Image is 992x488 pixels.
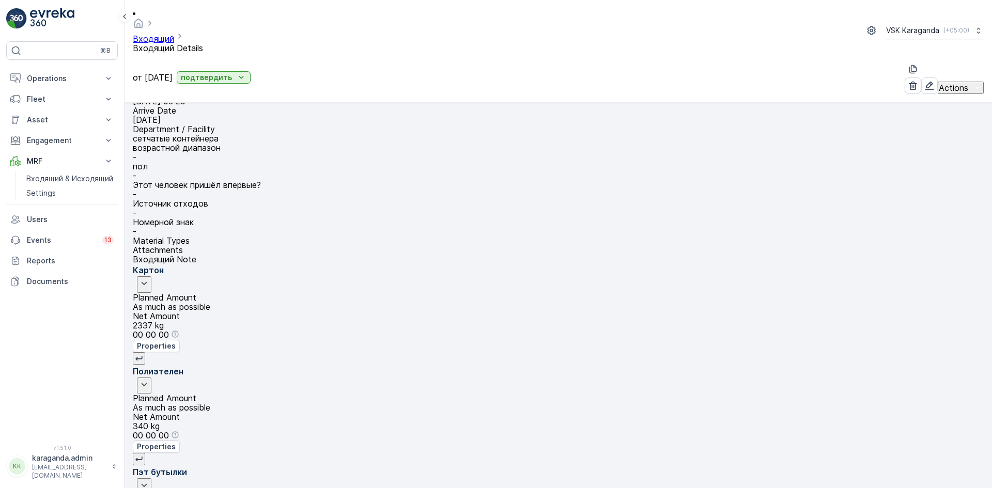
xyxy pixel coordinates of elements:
a: Homepage [133,21,144,31]
button: Properties [133,340,180,352]
a: Входящий & Исходящий [22,171,118,186]
p: Properties [137,341,176,351]
p: возрастной диапазон [133,143,984,152]
p: - [133,190,984,199]
button: Fleet [6,89,118,109]
button: Asset [6,109,118,130]
p: Картон [133,264,164,276]
img: logo [6,8,27,29]
div: KK [9,458,25,475]
p: 13 [104,236,112,244]
button: VSK Karaganda(+05:00) [886,22,984,39]
p: Номерной знак [133,217,984,227]
a: Documents [6,271,118,292]
p: VSK Karaganda [886,25,939,36]
p: Arrive Date [133,106,984,115]
button: KKkaraganda.admin[EMAIL_ADDRESS][DOMAIN_NAME] [6,453,118,480]
p: - [133,171,984,180]
span: v 1.51.0 [6,445,118,451]
div: Help Tooltip Icon [171,330,179,340]
p: Входящий & Исходящий [26,174,113,184]
p: [DATE] [133,115,984,124]
p: Actions [939,83,968,92]
p: Источник отходов [133,199,984,208]
span: Входящий Details [133,43,203,53]
p: Reports [27,256,114,266]
p: Engagement [27,135,97,146]
p: подтвердить [181,72,232,83]
p: пол [133,162,984,171]
p: 00 00 00 [133,431,169,440]
p: As much as possible [133,302,984,311]
p: 2337 kg [133,321,984,330]
a: Events13 [6,230,118,250]
button: Operations [6,68,118,89]
a: Settings [22,186,118,200]
p: Users [27,214,114,225]
p: сетчатыe контейнера [133,134,984,143]
p: Operations [27,73,97,84]
p: 340 kg [133,421,984,431]
p: Входящий Note [133,255,984,264]
p: Полиэтелен [133,365,183,377]
button: MRF [6,151,118,171]
p: 00 00 00 [133,330,169,339]
p: Material Types [133,236,984,245]
button: подтвердить [177,71,251,84]
p: [EMAIL_ADDRESS][DOMAIN_NAME] [32,463,106,480]
p: karaganda.admin [32,453,106,463]
p: Properties [137,442,176,452]
p: Settings [26,188,56,198]
button: Properties [133,440,180,453]
img: logo_light-DOdMpM7g.png [30,8,74,29]
p: Events [27,235,96,245]
p: MRF [27,156,97,166]
p: ( +05:00 ) [943,26,969,35]
p: - [133,208,984,217]
p: от [DATE] [133,73,173,82]
p: Asset [27,115,97,125]
button: Engagement [6,130,118,151]
p: Fleet [27,94,97,104]
a: Users [6,209,118,230]
p: Net Amount [133,412,984,421]
p: Net Amount [133,311,984,321]
a: Reports [6,250,118,271]
p: As much as possible [133,403,984,412]
p: Documents [27,276,114,287]
p: Department / Facility [133,124,984,134]
p: Пэт бутылки [133,466,187,478]
div: Help Tooltip Icon [171,431,179,440]
button: Actions [938,82,984,94]
p: - [133,227,984,236]
p: Этот человек пришёл впервые? [133,180,984,190]
p: ⌘B [100,46,111,55]
p: Planned Amount [133,293,984,302]
p: Attachments [133,245,984,255]
p: - [133,152,984,162]
p: Planned Amount [133,393,984,403]
a: Входящий [133,34,174,44]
